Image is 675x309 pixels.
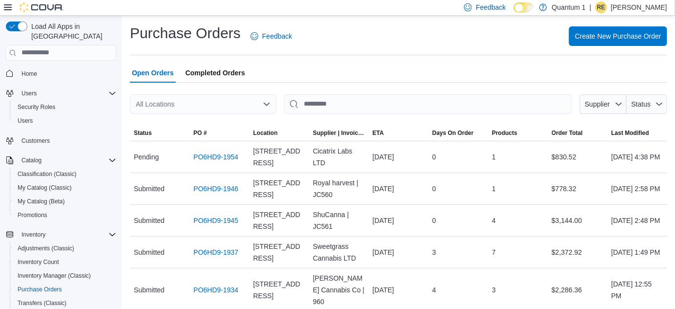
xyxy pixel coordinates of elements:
[14,182,116,194] span: My Catalog (Classic)
[253,209,305,232] span: [STREET_ADDRESS]
[608,274,667,306] div: [DATE] 12:55 PM
[309,237,369,268] div: Sweetgrass Cannabis LTD
[597,1,606,13] span: RE
[193,183,238,195] a: PO6HD9-1946
[18,170,77,178] span: Classification (Classic)
[18,134,116,147] span: Customers
[18,211,47,219] span: Promotions
[492,215,496,226] span: 4
[476,2,506,12] span: Feedback
[18,117,33,125] span: Users
[428,125,488,141] button: Days On Order
[21,231,45,239] span: Inventory
[18,286,62,293] span: Purchase Orders
[10,208,120,222] button: Promotions
[14,284,116,295] span: Purchase Orders
[193,215,238,226] a: PO6HD9-1945
[262,31,292,41] span: Feedback
[14,196,116,207] span: My Catalog (Beta)
[18,244,74,252] span: Adjustments (Classic)
[18,67,116,80] span: Home
[608,179,667,199] div: [DATE] 2:58 PM
[575,31,661,41] span: Create New Purchase Order
[284,94,572,114] input: This is a search bar. After typing your query, hit enter to filter the results lower in the page.
[611,1,667,13] p: [PERSON_NAME]
[130,23,241,43] h1: Purchase Orders
[21,89,37,97] span: Users
[14,270,116,282] span: Inventory Manager (Classic)
[18,272,91,280] span: Inventory Manager (Classic)
[253,129,277,137] div: Location
[193,284,238,296] a: PO6HD9-1934
[369,179,428,199] div: [DATE]
[432,129,474,137] span: Days On Order
[14,168,81,180] a: Classification (Classic)
[590,1,591,13] p: |
[2,66,120,81] button: Home
[10,167,120,181] button: Classification (Classic)
[309,125,369,141] button: Supplier | Invoice Number
[132,63,174,83] span: Open Orders
[432,215,436,226] span: 0
[369,280,428,300] div: [DATE]
[608,147,667,167] div: [DATE] 4:38 PM
[492,129,517,137] span: Products
[608,243,667,262] div: [DATE] 1:49 PM
[373,129,384,137] span: ETA
[14,297,116,309] span: Transfers (Classic)
[18,103,55,111] span: Security Roles
[14,182,76,194] a: My Catalog (Classic)
[134,284,165,296] span: Submitted
[552,1,586,13] p: Quantum 1
[309,141,369,173] div: Cicatrix Labs LTD
[492,183,496,195] span: 1
[27,22,116,41] span: Load All Apps in [GEOGRAPHIC_DATA]
[263,100,271,108] button: Open list of options
[432,183,436,195] span: 0
[134,215,165,226] span: Submitted
[14,101,59,113] a: Security Roles
[432,246,436,258] span: 3
[10,100,120,114] button: Security Roles
[18,88,41,99] button: Users
[608,125,667,141] button: Last Modified
[18,135,54,147] a: Customers
[10,283,120,296] button: Purchase Orders
[10,255,120,269] button: Inventory Count
[193,151,238,163] a: PO6HD9-1954
[2,87,120,100] button: Users
[14,115,116,127] span: Users
[14,270,95,282] a: Inventory Manager (Classic)
[14,256,63,268] a: Inventory Count
[14,297,70,309] a: Transfers (Classic)
[608,211,667,230] div: [DATE] 2:48 PM
[247,26,296,46] a: Feedback
[18,229,49,241] button: Inventory
[18,198,65,205] span: My Catalog (Beta)
[14,115,37,127] a: Users
[18,229,116,241] span: Inventory
[21,156,42,164] span: Catalog
[130,125,190,141] button: Status
[369,243,428,262] div: [DATE]
[190,125,249,141] button: PO #
[14,101,116,113] span: Security Roles
[10,181,120,195] button: My Catalog (Classic)
[14,209,51,221] a: Promotions
[18,154,116,166] span: Catalog
[186,63,245,83] span: Completed Orders
[18,184,72,192] span: My Catalog (Classic)
[14,209,116,221] span: Promotions
[309,205,369,236] div: ShuCanna | JC561
[369,125,428,141] button: ETA
[569,26,667,46] button: Create New Purchase Order
[14,243,116,254] span: Adjustments (Classic)
[432,151,436,163] span: 0
[20,2,63,12] img: Cova
[14,196,69,207] a: My Catalog (Beta)
[10,242,120,255] button: Adjustments (Classic)
[134,246,165,258] span: Submitted
[309,173,369,204] div: Royal harvest | JC560
[14,168,116,180] span: Classification (Classic)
